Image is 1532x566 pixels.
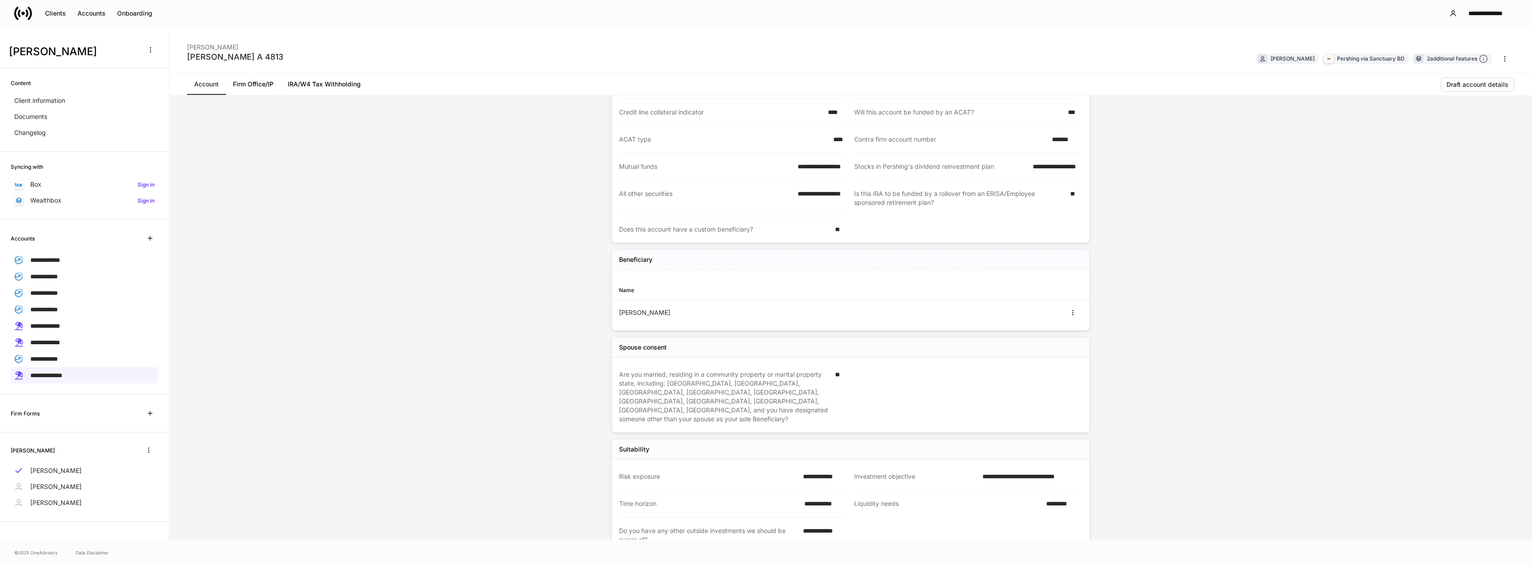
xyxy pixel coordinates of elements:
h6: Firm Forms [11,409,40,418]
h6: Accounts [11,234,35,243]
a: Account [187,73,226,95]
a: [PERSON_NAME] [11,463,158,479]
a: Data Disclaimer [76,549,109,556]
div: Clients [45,10,66,16]
h6: [PERSON_NAME] [11,446,55,455]
div: Suitability [619,445,649,454]
div: [PERSON_NAME] [187,37,283,52]
div: [PERSON_NAME] A 4813 [187,52,283,62]
h6: Sign in [138,196,155,205]
div: Does this account have a custom beneficiary? [619,225,830,234]
h6: Syncing with [11,163,43,171]
div: 2 additional features [1427,54,1488,64]
p: Box [30,180,41,189]
div: Will this account be funded by an ACAT? [854,108,1063,117]
a: BoxSign in [11,176,158,192]
div: Do you have any other outside investments we should be aware of? [619,526,798,544]
p: [PERSON_NAME] [30,498,81,507]
img: oYqM9ojoZLfzCHUefNbBcWHcyDPbQKagtYciMC8pFl3iZXy3dU33Uwy+706y+0q2uJ1ghNQf2OIHrSh50tUd9HaB5oMc62p0G... [15,183,22,187]
div: Stocks in Pershing's dividend reinvestment plan [854,162,1027,171]
div: Credit line collateral indicator [619,108,823,117]
div: [PERSON_NAME] [1271,54,1315,63]
button: Accounts [72,6,111,20]
span: © 2025 OneAdvisory [14,549,58,556]
a: Changelog [11,125,158,141]
button: Clients [39,6,72,20]
div: Name [619,286,851,294]
button: Draft account details [1441,77,1514,92]
h6: Sign in [138,180,155,189]
div: Risk exposure [619,472,798,481]
a: IRA/W4 Tax Withholding [281,73,368,95]
div: All other securities [619,189,792,207]
div: Contra firm account number [854,135,1047,144]
a: Documents [11,109,158,125]
div: Are you married, residing in a community property or marital property state, including: [GEOGRAPH... [619,370,830,423]
p: Documents [14,112,47,121]
a: [PERSON_NAME] [11,479,158,495]
a: Firm Office/IP [226,73,281,95]
div: Liquidity needs [854,499,1041,509]
button: Onboarding [111,6,158,20]
div: Pershing via Sanctuary BD [1337,54,1405,63]
div: ACAT type [619,135,828,144]
div: Investment objective [854,472,977,481]
div: Draft account details [1446,81,1508,88]
p: [PERSON_NAME] [30,482,81,491]
p: Client information [14,96,65,105]
a: Client information [11,93,158,109]
p: Wealthbox [30,196,61,205]
div: Time horizon [619,499,799,508]
p: [PERSON_NAME] [30,466,81,475]
p: Changelog [14,128,46,137]
div: [PERSON_NAME] [619,308,851,317]
h3: [PERSON_NAME] [9,45,138,59]
div: Onboarding [117,10,152,16]
div: Is this IRA to be funded by a rollover from an ERISA/Employee sponsored retirement plan? [854,189,1065,207]
h5: Beneficiary [619,255,652,264]
h6: Content [11,79,31,87]
a: [PERSON_NAME] [11,495,158,511]
a: WealthboxSign in [11,192,158,208]
div: Spouse consent [619,343,667,352]
div: Mutual funds [619,162,792,171]
div: Accounts [77,10,106,16]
